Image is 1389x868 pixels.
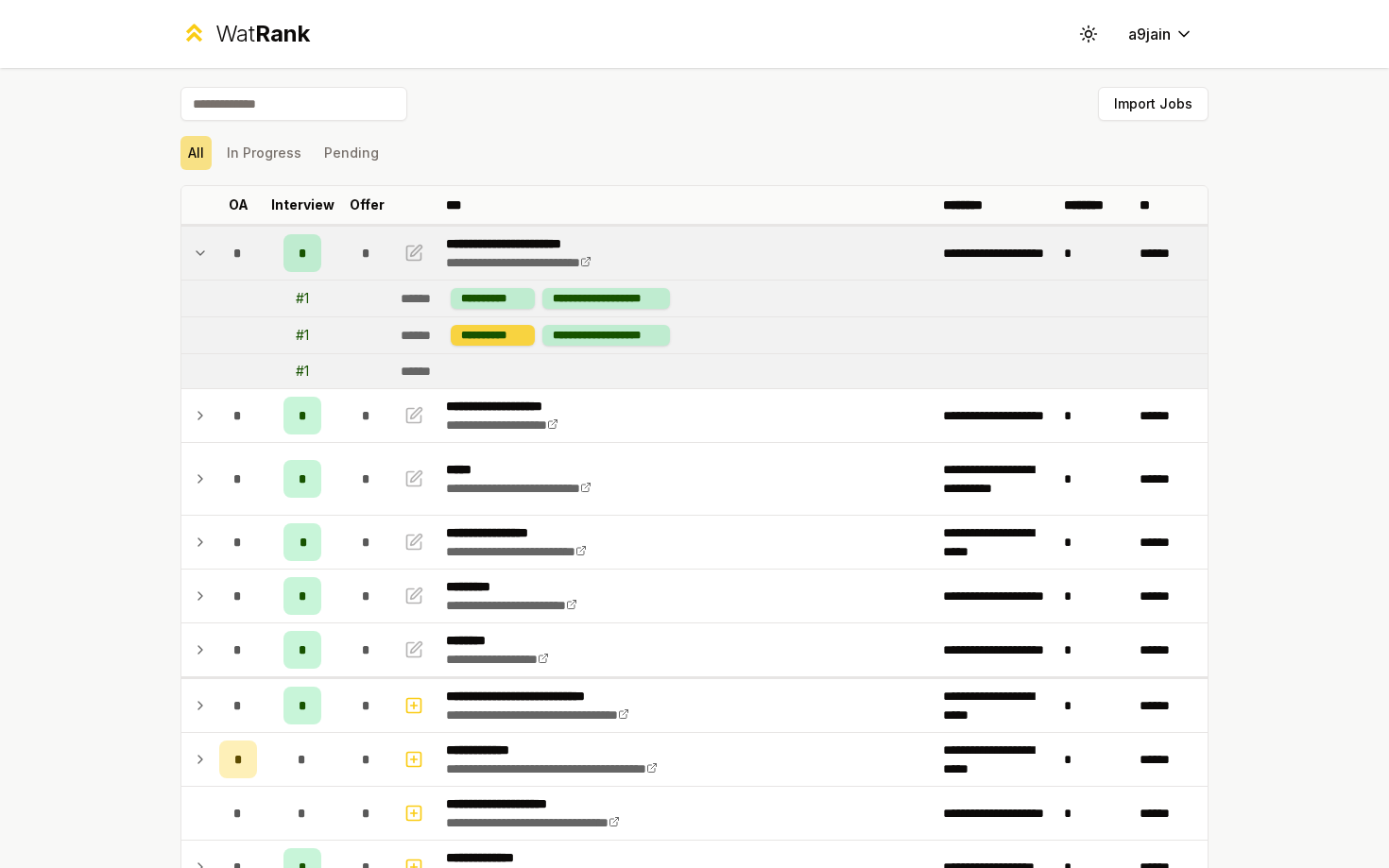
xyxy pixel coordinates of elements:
[296,362,309,381] div: # 1
[229,196,249,214] p: OA
[350,196,385,214] p: Offer
[255,20,310,47] span: Rank
[1098,87,1209,121] button: Import Jobs
[296,289,309,308] div: # 1
[1113,17,1209,51] button: a9jain
[317,136,386,170] button: Pending
[271,196,334,214] p: Interview
[180,19,310,49] a: WatRank
[219,136,309,170] button: In Progress
[180,136,212,170] button: All
[1128,23,1171,45] span: a9jain
[215,19,310,49] div: Wat
[296,326,309,345] div: # 1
